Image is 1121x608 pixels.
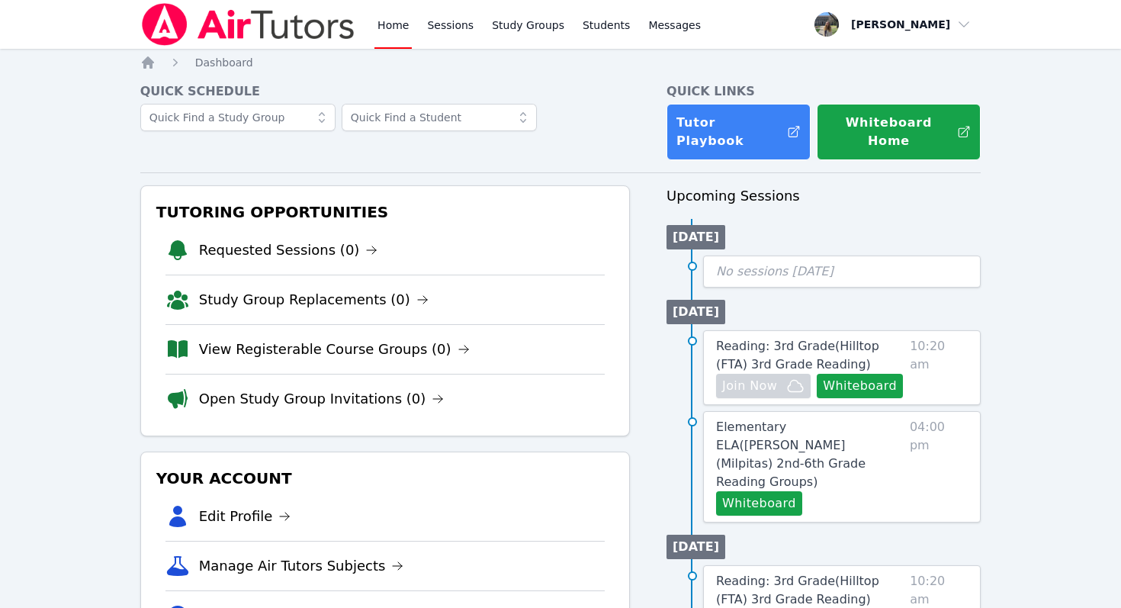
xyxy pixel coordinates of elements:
span: Messages [648,18,701,33]
a: Requested Sessions (0) [199,240,378,261]
button: Join Now [716,374,811,398]
span: 10:20 am [910,337,968,398]
a: Study Group Replacements (0) [199,289,429,310]
span: Join Now [722,377,777,395]
span: Reading: 3rd Grade ( Hilltop (FTA) 3rd Grade Reading ) [716,339,879,372]
li: [DATE] [666,225,725,249]
h3: Upcoming Sessions [666,185,981,207]
a: Open Study Group Invitations (0) [199,388,445,410]
span: 04:00 pm [910,418,968,516]
button: Whiteboard [817,374,903,398]
h3: Tutoring Opportunities [153,198,617,226]
span: No sessions [DATE] [716,264,834,278]
a: Reading: 3rd Grade(Hilltop (FTA) 3rd Grade Reading) [716,337,904,374]
a: View Registerable Course Groups (0) [199,339,470,360]
span: Reading: 3rd Grade ( Hilltop (FTA) 3rd Grade Reading ) [716,574,879,606]
span: Dashboard [195,56,253,69]
li: [DATE] [666,535,725,559]
h4: Quick Links [666,82,981,101]
span: Elementary ELA ( [PERSON_NAME] (Milpitas) 2nd-6th Grade Reading Groups ) [716,420,866,489]
a: Elementary ELA([PERSON_NAME] (Milpitas) 2nd-6th Grade Reading Groups) [716,418,904,491]
h3: Your Account [153,465,617,492]
li: [DATE] [666,300,725,324]
button: Whiteboard Home [817,104,981,160]
a: Manage Air Tutors Subjects [199,555,404,577]
a: Tutor Playbook [666,104,811,160]
nav: Breadcrumb [140,55,981,70]
input: Quick Find a Study Group [140,104,336,131]
h4: Quick Schedule [140,82,630,101]
a: Edit Profile [199,506,291,527]
a: Dashboard [195,55,253,70]
img: Air Tutors [140,3,356,46]
button: Whiteboard [716,491,802,516]
input: Quick Find a Student [342,104,537,131]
